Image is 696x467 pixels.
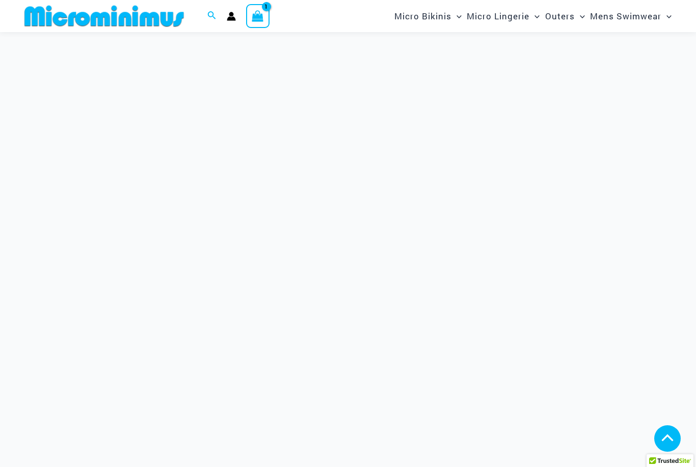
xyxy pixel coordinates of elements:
[590,3,661,29] span: Mens Swimwear
[392,3,464,29] a: Micro BikinisMenu ToggleMenu Toggle
[467,3,529,29] span: Micro Lingerie
[390,2,676,31] nav: Site Navigation
[545,3,575,29] span: Outers
[543,3,587,29] a: OutersMenu ToggleMenu Toggle
[464,3,542,29] a: Micro LingerieMenu ToggleMenu Toggle
[529,3,540,29] span: Menu Toggle
[227,12,236,21] a: Account icon link
[661,3,672,29] span: Menu Toggle
[394,3,451,29] span: Micro Bikinis
[451,3,462,29] span: Menu Toggle
[20,5,188,28] img: MM SHOP LOGO FLAT
[246,4,270,28] a: View Shopping Cart, 1 items
[587,3,674,29] a: Mens SwimwearMenu ToggleMenu Toggle
[575,3,585,29] span: Menu Toggle
[207,10,217,23] a: Search icon link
